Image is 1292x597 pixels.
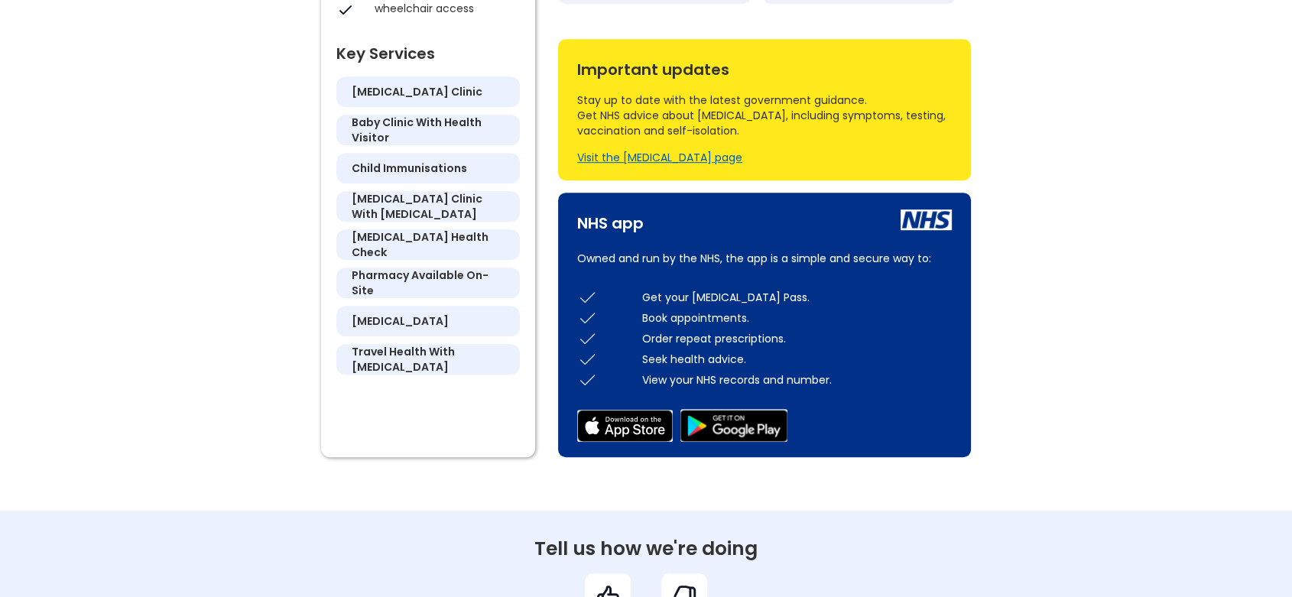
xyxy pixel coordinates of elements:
[352,344,505,375] h5: travel health with [MEDICAL_DATA]
[352,84,482,99] h5: [MEDICAL_DATA] clinic
[642,372,952,388] div: View your NHS records and number.
[375,1,512,16] div: wheelchair access
[352,161,467,176] h5: child immunisations
[577,328,598,349] img: check icon
[901,209,952,230] img: nhs icon white
[642,331,952,346] div: Order repeat prescriptions.
[577,307,598,328] img: check icon
[642,352,952,367] div: Seek health advice.
[577,150,742,165] a: Visit the [MEDICAL_DATA] page
[287,541,1005,556] div: Tell us how we're doing
[352,115,505,145] h5: baby clinic with health visitor
[352,229,505,260] h5: [MEDICAL_DATA] health check
[577,92,952,138] div: Stay up to date with the latest government guidance. Get NHS advice about [MEDICAL_DATA], includi...
[577,369,598,390] img: check icon
[577,208,644,231] div: NHS app
[577,249,952,268] p: Owned and run by the NHS, the app is a simple and secure way to:
[352,268,505,298] h5: pharmacy available on-site
[577,410,673,442] img: app store icon
[336,38,520,61] div: Key Services
[642,310,952,326] div: Book appointments.
[577,54,952,77] div: Important updates
[577,349,598,369] img: check icon
[352,191,505,222] h5: [MEDICAL_DATA] clinic with [MEDICAL_DATA]
[577,287,598,307] img: check icon
[642,290,952,305] div: Get your [MEDICAL_DATA] Pass.
[680,409,787,442] img: google play store icon
[352,313,449,329] h5: [MEDICAL_DATA]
